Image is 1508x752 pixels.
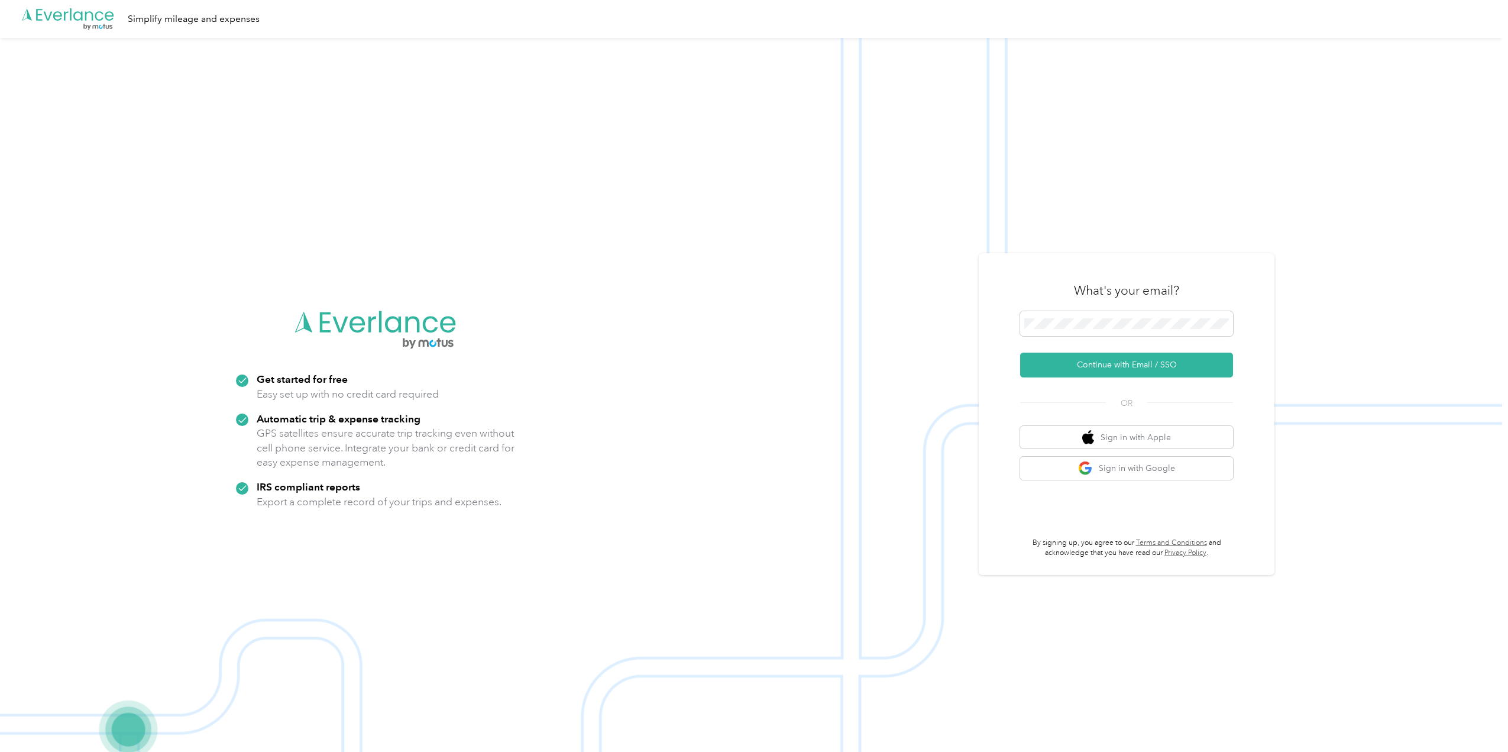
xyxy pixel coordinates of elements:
p: Export a complete record of your trips and expenses. [257,495,501,509]
span: OR [1106,397,1147,409]
img: google logo [1078,461,1093,476]
button: apple logoSign in with Apple [1020,426,1233,449]
img: apple logo [1082,430,1094,445]
button: Continue with Email / SSO [1020,353,1233,377]
strong: Get started for free [257,373,348,385]
button: google logoSign in with Google [1020,457,1233,480]
p: By signing up, you agree to our and acknowledge that you have read our . [1020,538,1233,559]
strong: Automatic trip & expense tracking [257,412,420,425]
div: Simplify mileage and expenses [128,12,260,27]
p: GPS satellites ensure accurate trip tracking even without cell phone service. Integrate your bank... [257,426,515,470]
h3: What's your email? [1074,282,1179,299]
a: Privacy Policy [1164,548,1206,557]
strong: IRS compliant reports [257,480,360,493]
a: Terms and Conditions [1136,538,1207,547]
p: Easy set up with no credit card required [257,387,439,402]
